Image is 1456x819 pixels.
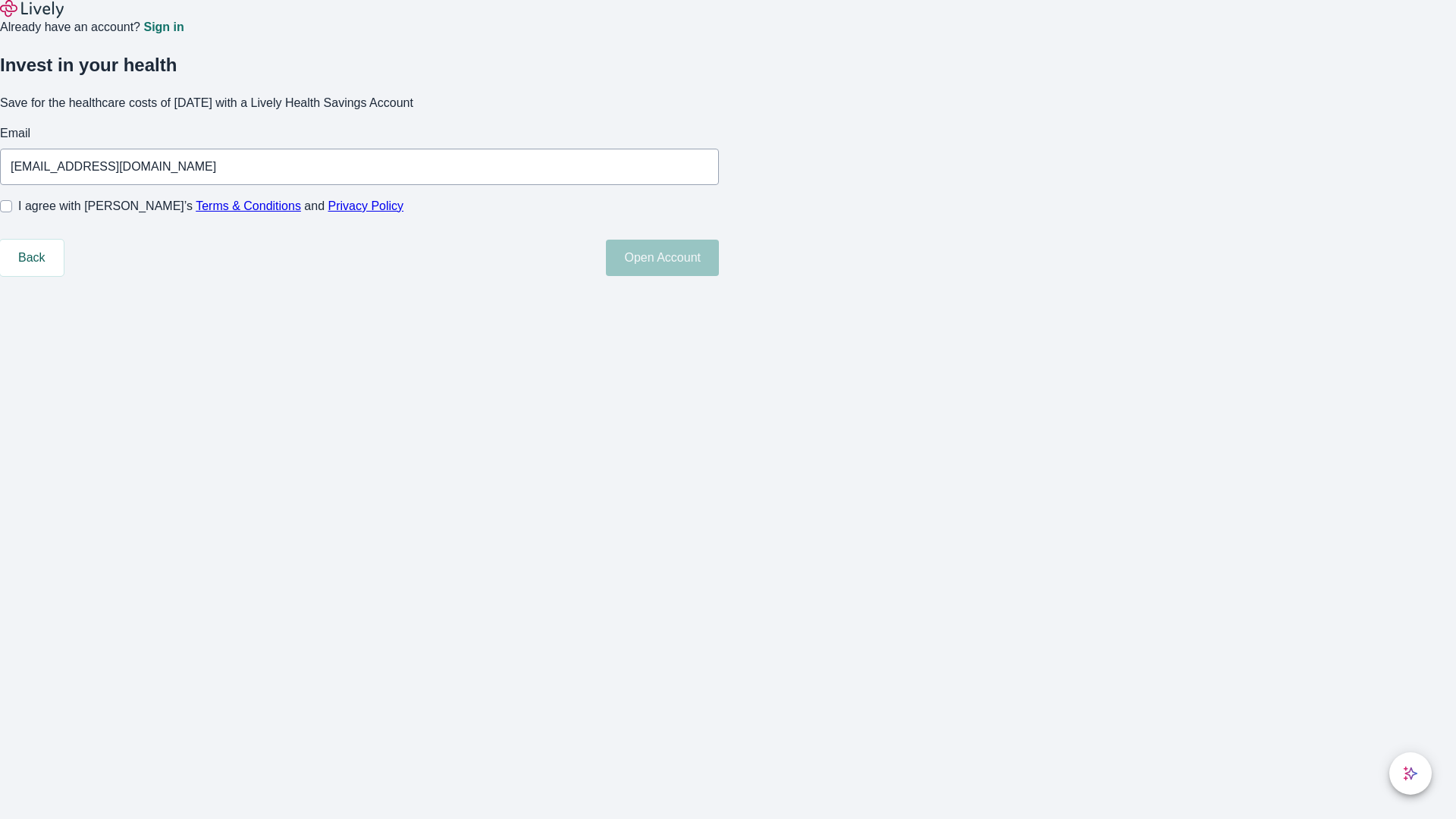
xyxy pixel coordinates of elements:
a: Sign in [143,21,184,33]
a: Terms & Conditions [196,199,301,212]
svg: Lively AI Assistant [1403,766,1418,781]
a: Privacy Policy [328,199,404,212]
span: I agree with [PERSON_NAME]’s and [18,197,403,215]
button: chat [1389,752,1432,795]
